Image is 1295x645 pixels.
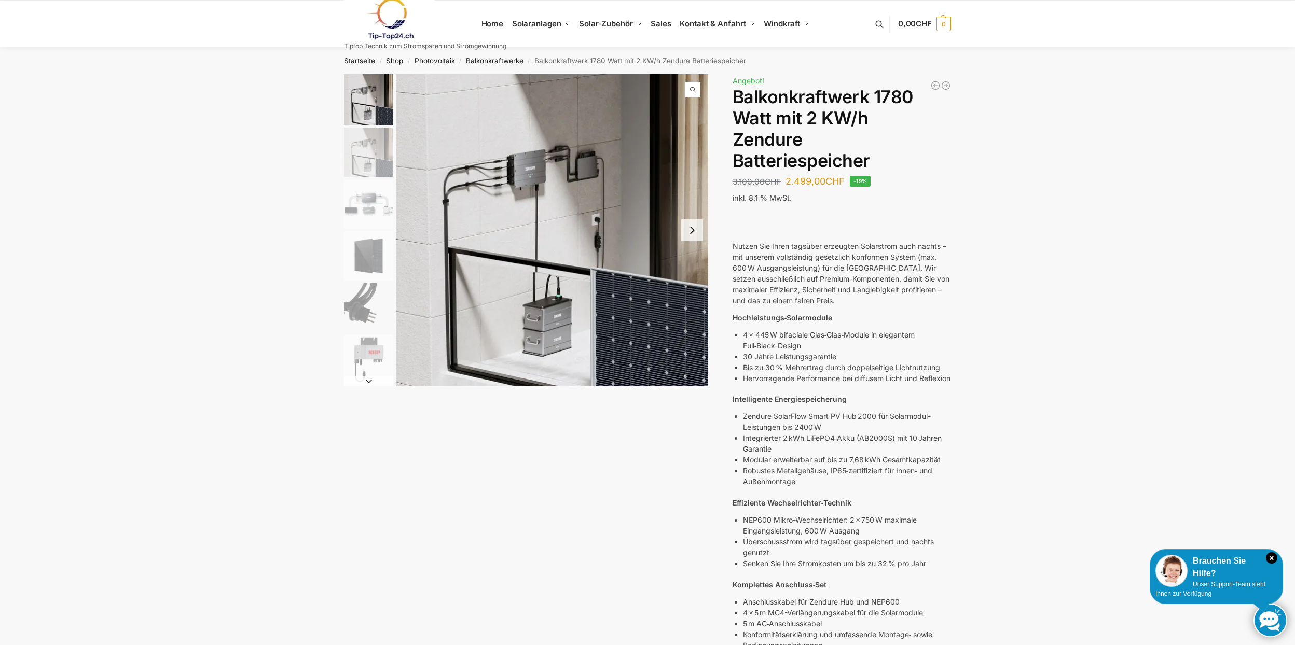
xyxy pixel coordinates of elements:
[344,43,506,49] p: Tiptop Technik zum Stromsparen und Stromgewinnung
[941,80,951,91] a: 10 Bificiale Solarmodule 450 Watt Fullblack
[344,231,393,281] img: Maysun
[733,241,951,306] p: Nutzen Sie Ihren tagsüber erzeugten Solarstrom auch nachts – mit unserem vollständig gesetzlich k...
[466,57,523,65] a: Balkonkraftwerke
[733,313,833,322] strong: Hochleistungs‑Solarmodule
[930,80,941,91] a: 7,2 KW Dachanlage zur Selbstmontage
[415,57,455,65] a: Photovoltaik
[898,8,951,39] a: 0,00CHF 0
[403,57,414,65] span: /
[651,19,671,29] span: Sales
[646,1,676,47] a: Sales
[743,373,951,384] p: Hervorragende Performance bei diffusem Licht und Reflexion
[396,74,708,386] img: Zendure-solar-flow-Batteriespeicher für Balkonkraftwerke
[850,176,871,187] span: -19%
[341,282,393,333] li: 5 / 7
[341,230,393,282] li: 4 / 7
[733,216,739,217] button: Kopieren
[916,19,932,29] span: CHF
[743,607,951,618] p: 4 × 5 m MC4-Verlängerungskabel für die Solarmodule
[344,179,393,229] img: Zendure Batteriespeicher-wie anschliessen
[523,57,534,65] span: /
[739,216,745,217] button: Gute Reaktion
[681,219,703,241] button: Next slide
[936,17,951,31] span: 0
[743,362,951,373] p: Bis zu 30 % Mehrertrag durch doppelseitige Lichtnutzung
[344,376,393,386] button: Next slide
[825,176,845,187] span: CHF
[733,395,847,403] strong: Intelligente Energiespeicherung
[764,19,800,29] span: Windkraft
[375,57,386,65] span: /
[341,333,393,385] li: 6 / 7
[344,74,393,125] img: Zendure-solar-flow-Batteriespeicher für Balkonkraftwerke
[765,177,781,187] span: CHF
[1155,555,1277,580] div: Brauchen Sie Hilfe?
[680,19,746,29] span: Kontakt & Anfahrt
[1266,552,1277,564] i: Schließen
[1155,555,1188,587] img: Customer service
[386,57,403,65] a: Shop
[733,193,792,202] span: inkl. 8,1 % MwSt.
[341,74,393,126] li: 1 / 7
[733,76,764,85] span: Angebot!
[743,558,951,569] p: Senken Sie Ihre Stromkosten um bis zu 32 % pro Jahr
[341,126,393,178] li: 2 / 7
[512,19,561,29] span: Solaranlagen
[455,57,466,65] span: /
[1155,581,1265,597] span: Unser Support-Team steht Ihnen zur Verfügung
[745,216,751,217] button: Schlechte Reaktion
[733,498,852,507] strong: Effiziente Wechselrichter‑Technik
[341,178,393,230] li: 3 / 7
[344,57,375,65] a: Startseite
[786,176,845,187] bdi: 2.499,00
[326,47,970,74] nav: Breadcrumb
[743,454,951,465] p: Modular erweiterbar auf bis zu 7,68 kWh Gesamtkapazität
[743,596,951,607] p: Anschlusskabel für Zendure Hub und NEP600
[743,411,951,432] p: Zendure SolarFlow Smart PV Hub 2000 für Solarmodul-Leistungen bis 2400 W
[743,465,951,487] p: Robustes Metallgehäuse, IP65‑zertifiziert für Innen‑ und Außenmontage
[898,19,932,29] span: 0,00
[344,283,393,332] img: Anschlusskabel-3meter_schweizer-stecker
[757,216,764,217] button: In Canvas bearbeiten
[733,580,827,589] strong: Komplettes Anschluss‑Set
[344,128,393,177] img: Zendure-solar-flow-Batteriespeicher für Balkonkraftwerke
[507,1,574,47] a: Solaranlagen
[764,216,770,217] button: Weitergeben
[341,385,393,437] li: 7 / 7
[575,1,646,47] a: Solar-Zubehör
[743,514,951,536] p: NEP600 Mikro-Wechselrichter: 2 × 750 W maximale Eingangsleistung, 600 W Ausgang
[743,618,951,629] p: 5 m AC‑Anschlusskabel
[396,74,708,386] a: Zendure-solar-flow-Batteriespeicher für BalkonkraftwerkeZnedure solar flow Batteriespeicher fuer ...
[579,19,633,29] span: Solar-Zubehör
[676,1,760,47] a: Kontakt & Anfahrt
[743,432,951,454] p: Integrierter 2 kWh LiFePO4‑Akku (AB2000S) mit 10 Jahren Garantie
[733,87,951,171] h1: Balkonkraftwerk 1780 Watt mit 2 KW/h Zendure Batteriespeicher
[743,329,951,351] p: 4 × 445 W bifaciale Glas‑Glas‑Module in elegantem Full‑Black-Design
[733,177,781,187] bdi: 3.100,00
[743,536,951,558] p: Überschussstrom wird tagsüber gespeichert und nachts genutzt
[743,351,951,362] p: 30 Jahre Leistungsgarantie
[396,74,708,386] li: 1 / 7
[760,1,814,47] a: Windkraft
[751,216,757,217] button: Vorlesen
[344,335,393,384] img: nep-microwechselrichter-600w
